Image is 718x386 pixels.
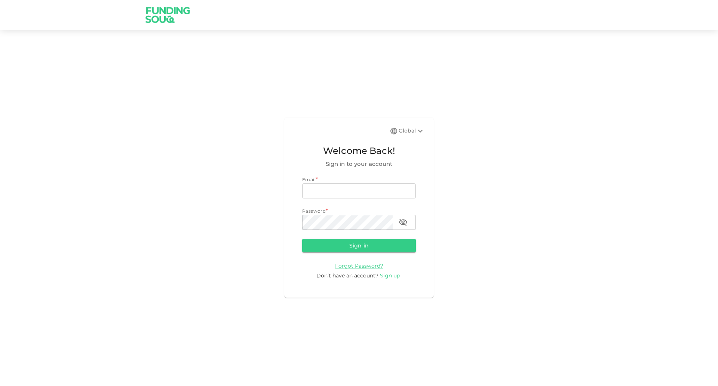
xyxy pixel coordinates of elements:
[380,272,400,279] span: Sign up
[302,177,316,182] span: Email
[302,208,326,214] span: Password
[302,144,416,158] span: Welcome Back!
[302,183,416,198] input: email
[302,215,393,230] input: password
[335,262,383,269] a: Forgot Password?
[399,127,425,136] div: Global
[302,159,416,168] span: Sign in to your account
[316,272,378,279] span: Don’t have an account?
[302,239,416,252] button: Sign in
